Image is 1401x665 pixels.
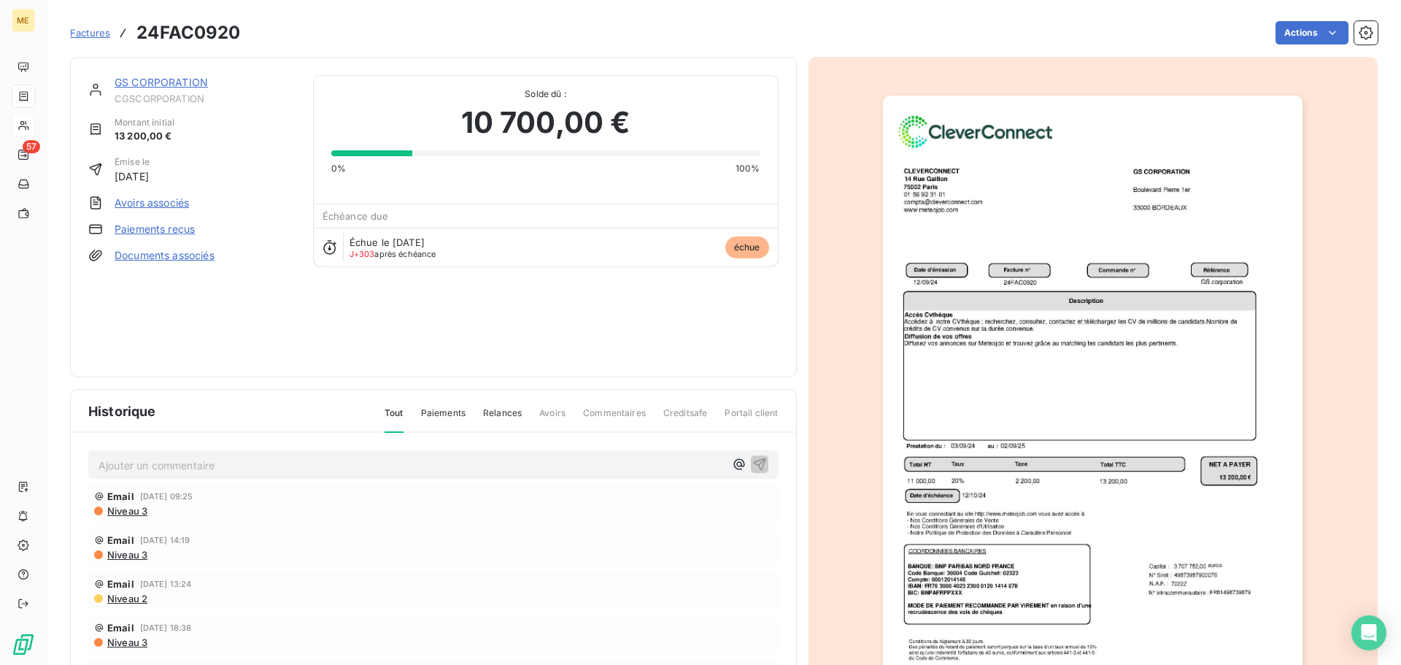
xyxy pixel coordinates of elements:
[350,250,436,258] span: après échéance
[70,27,110,39] span: Factures
[88,401,156,421] span: Historique
[115,169,150,184] span: [DATE]
[115,196,189,210] a: Avoirs associés
[12,143,34,166] a: 57
[115,76,208,88] a: GS CORPORATION
[140,536,190,545] span: [DATE] 14:19
[106,637,147,648] span: Niveau 3
[115,155,150,169] span: Émise le
[331,162,346,175] span: 0%
[107,534,134,546] span: Email
[1275,21,1348,45] button: Actions
[106,505,147,517] span: Niveau 3
[663,407,708,431] span: Creditsafe
[725,407,778,431] span: Portail client
[483,407,522,431] span: Relances
[350,249,375,259] span: J+303
[350,237,425,248] span: Échue le [DATE]
[136,20,240,46] h3: 24FAC0920
[107,578,134,590] span: Email
[115,93,296,104] span: CGSCORPORATION
[461,101,630,145] span: 10 700,00 €
[539,407,566,431] span: Avoirs
[70,26,110,40] a: Factures
[140,580,192,588] span: [DATE] 13:24
[331,88,760,101] span: Solde dû :
[1351,615,1386,650] div: Open Intercom Messenger
[115,222,195,237] a: Paiements reçus
[107,491,134,502] span: Email
[115,129,174,144] span: 13 200,00 €
[323,210,389,222] span: Échéance due
[12,633,35,656] img: Logo LeanPay
[725,237,769,258] span: échue
[115,248,215,263] a: Documents associés
[106,593,147,604] span: Niveau 2
[583,407,646,431] span: Commentaires
[140,492,193,501] span: [DATE] 09:25
[107,622,134,634] span: Email
[115,116,174,129] span: Montant initial
[140,623,192,632] span: [DATE] 18:38
[421,407,466,431] span: Paiements
[385,407,404,433] span: Tout
[736,162,760,175] span: 100%
[12,9,35,32] div: ME
[23,140,40,153] span: 57
[106,549,147,561] span: Niveau 3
